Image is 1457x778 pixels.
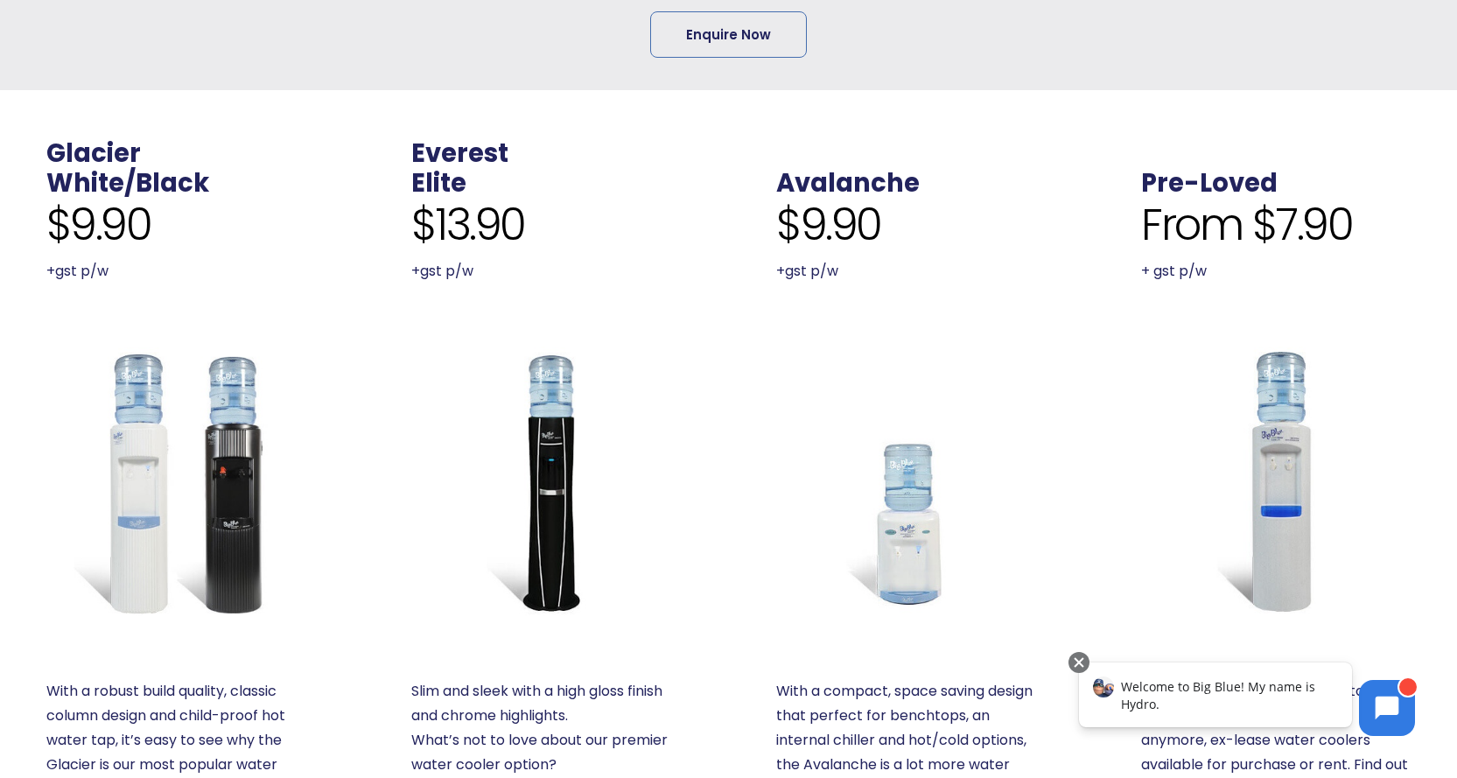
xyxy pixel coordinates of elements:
[411,679,681,777] p: Slim and sleek with a high gloss finish and chrome highlights. What’s not to love about our premi...
[46,136,141,171] a: Glacier
[46,347,316,616] a: Fill your own Glacier
[46,165,209,200] a: White/Black
[1141,259,1411,284] p: + gst p/w
[776,165,920,200] a: Avalanche
[776,259,1046,284] p: +gst p/w
[1141,136,1148,171] span: .
[776,347,1046,616] a: Avalanche
[1141,165,1278,200] a: Pre-Loved
[411,347,681,616] a: Fill your own Everest Elite
[411,136,508,171] a: Everest
[411,259,681,284] p: +gst p/w
[1141,199,1352,251] span: From $7.90
[46,199,151,251] span: $9.90
[650,11,807,58] a: Enquire Now
[776,136,783,171] span: .
[1061,648,1432,753] iframe: Chatbot
[411,165,466,200] a: Elite
[411,199,525,251] span: $13.90
[46,259,316,284] p: +gst p/w
[776,199,881,251] span: $9.90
